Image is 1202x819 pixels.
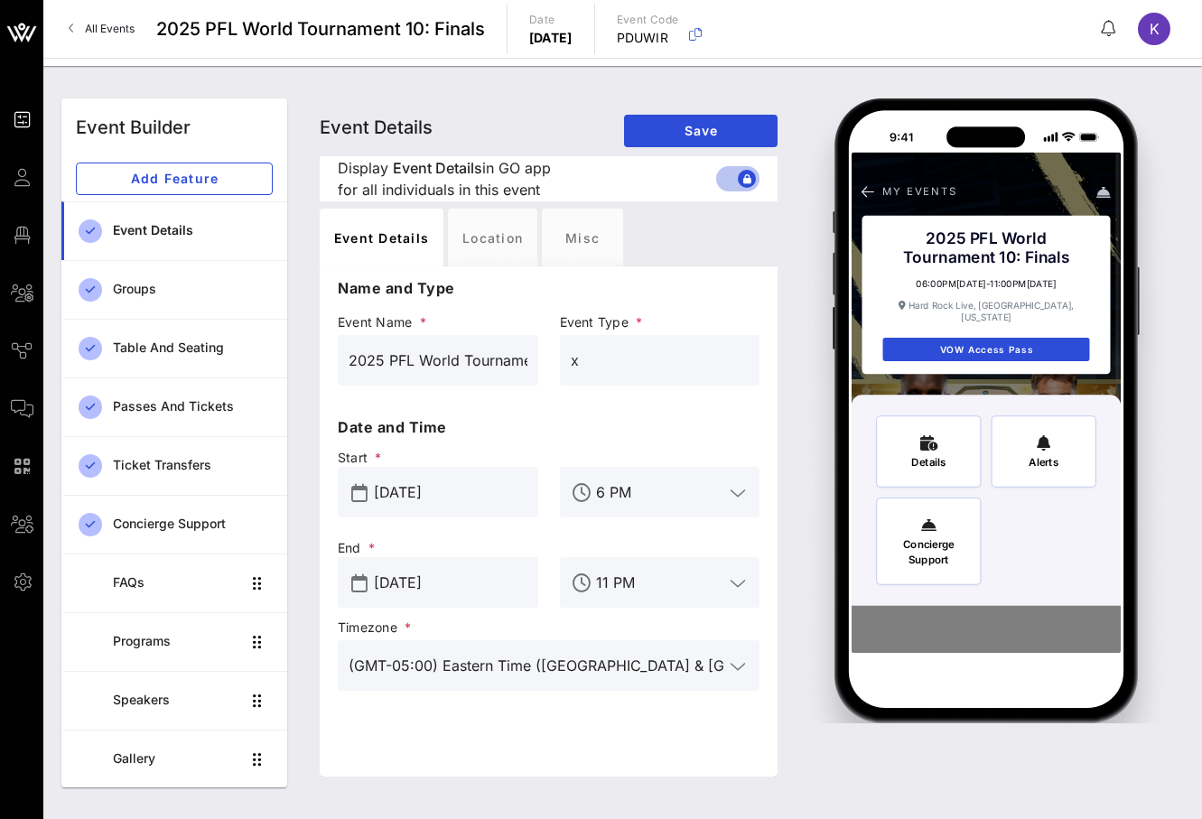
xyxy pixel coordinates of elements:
div: Ticket Transfers [113,458,273,473]
span: Display in GO app [338,157,720,200]
span: Start [338,449,538,467]
span: Event Type [560,313,760,331]
p: Name and Type [338,277,759,299]
input: Start Time [596,478,724,507]
div: Event Details [113,223,273,238]
input: End Date [374,568,527,597]
a: Table and Seating [61,319,287,377]
a: FAQs [61,554,287,612]
div: Location [448,209,537,266]
div: Table and Seating [113,340,273,356]
p: PDUWIR [617,29,679,47]
div: Misc [542,209,623,266]
span: Save [638,123,763,138]
span: Event Details [393,157,482,179]
span: 2025 PFL World Tournament 10: Finals [156,15,485,42]
button: Add Feature [76,163,273,195]
div: Programs [113,634,240,649]
button: Save [624,115,778,147]
div: Speakers [113,693,240,708]
a: Speakers [61,671,287,730]
span: for all individuals in this event [338,179,540,200]
input: Start Date [374,478,527,507]
p: Event Code [617,11,679,29]
div: Passes and Tickets [113,399,273,414]
a: Event Details [61,201,287,260]
button: prepend icon [351,574,368,592]
span: Event Details [320,116,433,138]
div: Groups [113,282,273,297]
a: Groups [61,260,287,319]
p: Date and Time [338,416,759,438]
span: K [1150,20,1160,38]
input: Event Name [349,346,527,375]
div: K [1138,13,1170,45]
p: [DATE] [529,29,573,47]
a: Gallery [61,730,287,788]
input: Timezone [349,651,723,680]
input: Event Type [571,346,750,375]
span: Timezone [338,619,759,637]
span: Add Feature [91,171,257,186]
input: End Time [596,568,724,597]
a: All Events [58,14,145,43]
div: Concierge Support [113,517,273,532]
div: FAQs [113,575,240,591]
p: Date [529,11,573,29]
span: Event Name [338,313,538,331]
div: Gallery [113,751,240,767]
span: End [338,539,538,557]
div: Event Details [320,209,443,266]
span: All Events [85,22,135,35]
button: prepend icon [351,484,368,502]
a: Concierge Support [61,495,287,554]
a: Ticket Transfers [61,436,287,495]
a: Passes and Tickets [61,377,287,436]
a: Programs [61,612,287,671]
div: Event Builder [76,114,191,141]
